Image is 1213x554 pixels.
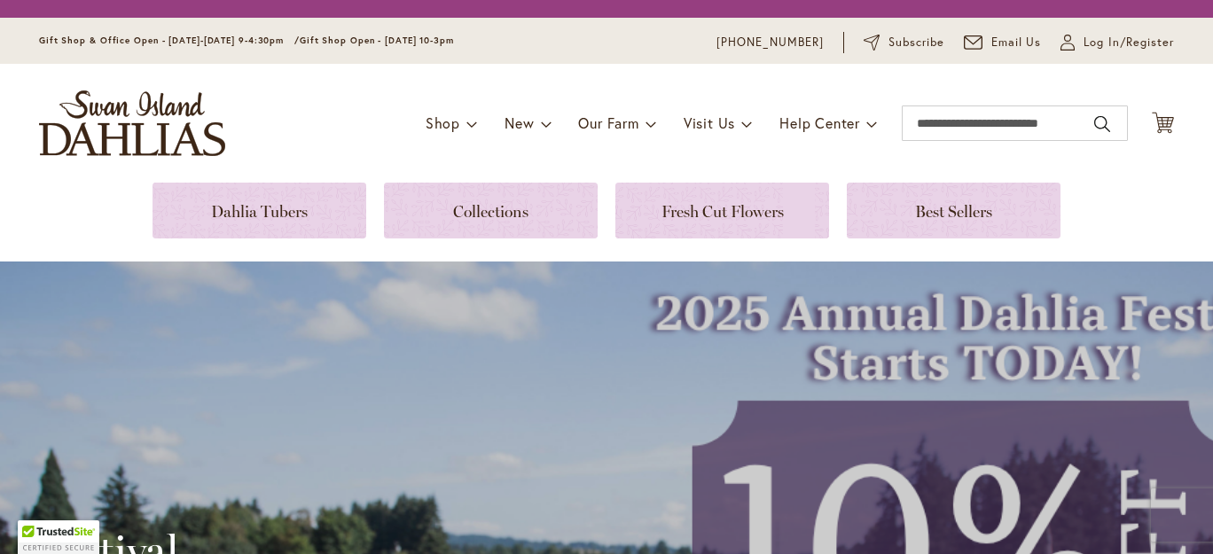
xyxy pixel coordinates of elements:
[716,34,824,51] a: [PHONE_NUMBER]
[779,113,860,132] span: Help Center
[1060,34,1174,51] a: Log In/Register
[684,113,735,132] span: Visit Us
[39,90,225,156] a: store logo
[1094,110,1110,138] button: Search
[300,35,454,46] span: Gift Shop Open - [DATE] 10-3pm
[864,34,944,51] a: Subscribe
[505,113,534,132] span: New
[426,113,460,132] span: Shop
[39,35,300,46] span: Gift Shop & Office Open - [DATE]-[DATE] 9-4:30pm /
[578,113,638,132] span: Our Farm
[964,34,1042,51] a: Email Us
[991,34,1042,51] span: Email Us
[1084,34,1174,51] span: Log In/Register
[888,34,944,51] span: Subscribe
